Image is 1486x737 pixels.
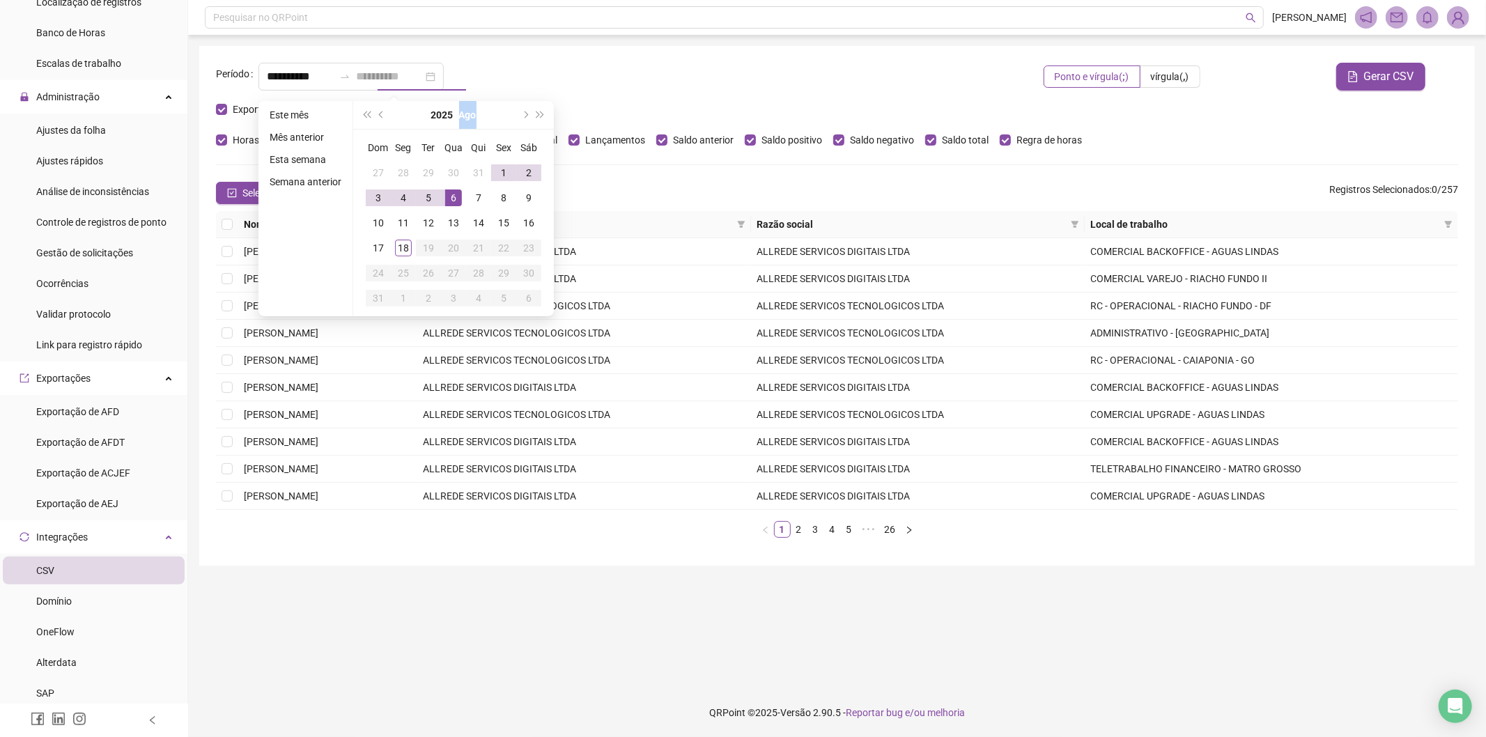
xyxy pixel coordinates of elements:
td: ALLREDE SERVICOS DIGITAIS LTDA [417,428,751,456]
td: [PERSON_NAME] [238,483,417,510]
span: Lançamentos [580,132,651,148]
td: 2025-08-22 [491,235,516,261]
div: 20 [445,240,462,256]
td: 2025-07-29 [416,160,441,185]
div: 17 [370,240,387,256]
span: Alterdata [36,657,77,668]
span: Saldo positivo [756,132,828,148]
td: [PERSON_NAME] [238,320,417,347]
span: Gestão de solicitações [36,247,133,258]
div: 22 [495,240,512,256]
th: Ter [416,135,441,160]
td: 2025-09-05 [491,286,516,311]
td: ALLREDE SERVICOS DIGITAIS LTDA [417,483,751,510]
button: right [901,521,918,538]
button: month panel [459,101,477,129]
td: [PERSON_NAME] [238,238,417,265]
li: Semana anterior [264,173,347,190]
div: 12 [420,215,437,231]
td: COMERCIAL VAREJO - RIACHO FUNDO II [1085,265,1458,293]
td: RC - OPERACIONAL - CAIAPONIA - GO [1085,347,1458,374]
td: 2025-08-08 [491,185,516,210]
span: file-text [1347,71,1359,82]
td: 2025-08-18 [391,235,416,261]
span: Análise de inconsistências [36,186,149,197]
span: Integrações [36,532,88,543]
td: 2025-08-19 [416,235,441,261]
td: 2025-08-15 [491,210,516,235]
th: Seg [391,135,416,160]
span: mail [1391,11,1403,24]
th: Qui [466,135,491,160]
th: Sáb [516,135,541,160]
span: swap-right [339,71,350,82]
td: ALLREDE SERVICOS TECNOLOGICOS LTDA [417,293,751,320]
td: [PERSON_NAME] [238,374,417,401]
td: 2025-08-17 [366,235,391,261]
span: filter [1071,220,1079,228]
button: next-year [517,101,532,129]
button: prev-year [374,101,389,129]
span: Domínio [36,596,72,607]
span: Registros Selecionados [1329,184,1430,195]
div: 8 [495,189,512,206]
td: ALLREDE SERVICOS DIGITAIS LTDA [751,265,1085,293]
span: left [761,526,770,534]
td: ALLREDE SERVICOS DIGITAIS LTDA [417,265,751,293]
div: 14 [470,215,487,231]
div: 1 [395,290,412,307]
td: [PERSON_NAME] [238,293,417,320]
div: 4 [395,189,412,206]
td: ALLREDE SERVICOS DIGITAIS LTDA [751,483,1085,510]
td: 2025-08-27 [441,261,466,286]
span: lock [20,92,29,102]
span: Escalas de trabalho [36,58,121,69]
span: Administração [36,91,100,102]
td: ALLREDE SERVICOS TECNOLOGICOS LTDA [417,347,751,374]
div: 31 [470,164,487,181]
td: ALLREDE SERVICOS TECNOLOGICOS LTDA [417,401,751,428]
div: 5 [420,189,437,206]
div: 4 [470,290,487,307]
li: 2 [791,521,807,538]
td: ALLREDE SERVICOS DIGITAIS LTDA [417,238,751,265]
td: 2025-08-29 [491,261,516,286]
td: 2025-08-01 [491,160,516,185]
td: 2025-08-02 [516,160,541,185]
span: Reportar bug e/ou melhoria [846,707,965,718]
div: 3 [370,189,387,206]
span: instagram [72,712,86,726]
button: year panel [431,101,454,129]
td: 2025-07-27 [366,160,391,185]
span: filter [737,220,745,228]
div: 23 [520,240,537,256]
span: Link para registro rápido [36,339,142,350]
span: Selecionar todos [242,185,314,201]
span: filter [734,214,748,235]
div: 21 [470,240,487,256]
td: ALLREDE SERVICOS DIGITAIS LTDA [417,374,751,401]
td: 2025-08-23 [516,235,541,261]
td: ALLREDE SERVICOS TECNOLOGICOS LTDA [417,320,751,347]
th: Dom [366,135,391,160]
li: Esta semana [264,151,347,168]
div: 16 [520,215,537,231]
span: ••• [858,521,880,538]
span: SAP [36,688,54,699]
div: 13 [445,215,462,231]
td: ALLREDE SERVICOS DIGITAIS LTDA [751,456,1085,483]
a: 4 [825,522,840,537]
span: Banco de Horas [36,27,105,38]
li: Página anterior [757,521,774,538]
span: Controle de registros de ponto [36,217,167,228]
span: OneFlow [36,626,75,637]
td: 2025-07-28 [391,160,416,185]
td: 2025-08-09 [516,185,541,210]
td: 2025-08-30 [516,261,541,286]
div: 6 [445,189,462,206]
div: 2 [420,290,437,307]
div: 28 [470,265,487,281]
td: COMERCIAL UPGRADE - AGUAS LINDAS [1085,401,1458,428]
td: 2025-08-04 [391,185,416,210]
div: 18 [395,240,412,256]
